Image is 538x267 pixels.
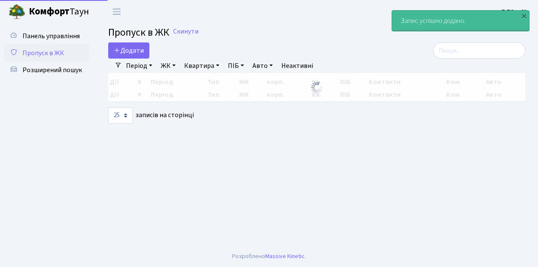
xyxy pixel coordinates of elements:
img: Обробка... [310,81,324,94]
a: Авто [249,59,276,73]
a: Розширений пошук [4,62,89,79]
span: Таун [29,5,89,19]
div: × [520,11,528,20]
a: Панель управління [4,28,89,45]
span: Розширений пошук [22,65,82,75]
div: Розроблено . [232,252,306,261]
div: Запис успішно додано. [392,11,529,31]
a: Неактивні [278,59,317,73]
select: записів на сторінці [108,107,133,124]
span: Пропуск в ЖК [108,25,169,40]
a: ПІБ [224,59,247,73]
a: Massive Kinetic [265,252,305,261]
span: Пропуск в ЖК [22,48,64,58]
a: Додати [108,42,149,59]
input: Пошук... [433,42,525,59]
b: Комфорт [29,5,70,18]
span: Додати [114,46,144,55]
a: Пропуск в ЖК [4,45,89,62]
span: Панель управління [22,31,80,41]
a: Квартира [181,59,223,73]
a: ВЛ2 -. К. [502,7,528,17]
a: Період [123,59,156,73]
button: Переключити навігацію [106,5,127,19]
label: записів на сторінці [108,107,194,124]
img: logo.png [8,3,25,20]
a: ЖК [157,59,179,73]
a: Скинути [173,28,199,36]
